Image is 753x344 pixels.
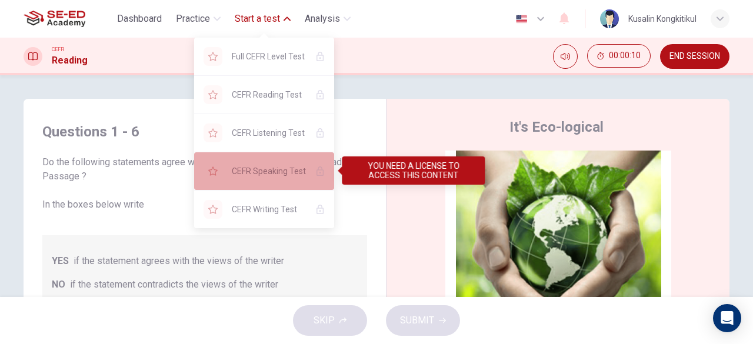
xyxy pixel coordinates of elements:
[42,122,367,141] h4: Questions 1 - 6
[587,44,651,68] button: 00:00:10
[74,254,284,268] span: if the statement agrees with the views of the writer
[342,156,485,185] div: YOU NEED A LICENSE TO ACCESS THIS CONTENT
[70,278,278,292] span: if the statement contradicts the views of the writer
[509,118,604,136] h4: It's Eco-logical
[24,7,112,31] a: SE-ED Academy logo
[232,202,306,216] span: CEFR Writing Test
[232,49,306,64] span: Full CEFR Level Test
[52,254,69,268] span: YES
[24,7,85,31] img: SE-ED Academy logo
[42,155,367,212] span: Do the following statements agree with the information given in the Reading Passage ? In the boxe...
[194,38,334,75] div: YOU NEED A LICENSE TO ACCESS THIS CONTENT
[176,12,210,26] span: Practice
[194,114,334,152] div: YOU NEED A LICENSE TO ACCESS THIS CONTENT
[609,51,641,61] span: 00:00:10
[600,9,619,28] img: Profile picture
[232,126,306,140] span: CEFR Listening Test
[52,278,65,292] span: NO
[553,44,578,69] div: Mute
[587,44,651,69] div: Hide
[117,12,162,26] span: Dashboard
[305,12,340,26] span: Analysis
[232,164,306,178] span: CEFR Speaking Test
[194,191,334,228] div: YOU NEED A LICENSE TO ACCESS THIS CONTENT
[232,88,306,102] span: CEFR Reading Test
[171,8,225,29] button: Practice
[230,8,295,29] button: Start a test
[194,152,334,190] div: YOU NEED A LICENSE TO ACCESS THIS CONTENT
[660,44,729,69] button: END SESSION
[194,76,334,113] div: YOU NEED A LICENSE TO ACCESS THIS CONTENT
[669,52,720,61] span: END SESSION
[235,12,280,26] span: Start a test
[52,45,64,54] span: CEFR
[628,12,697,26] div: Kusalin Kongkitikul
[52,54,88,68] h1: Reading
[713,304,741,332] div: Open Intercom Messenger
[514,15,529,24] img: en
[112,8,166,29] button: Dashboard
[300,8,355,29] button: Analysis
